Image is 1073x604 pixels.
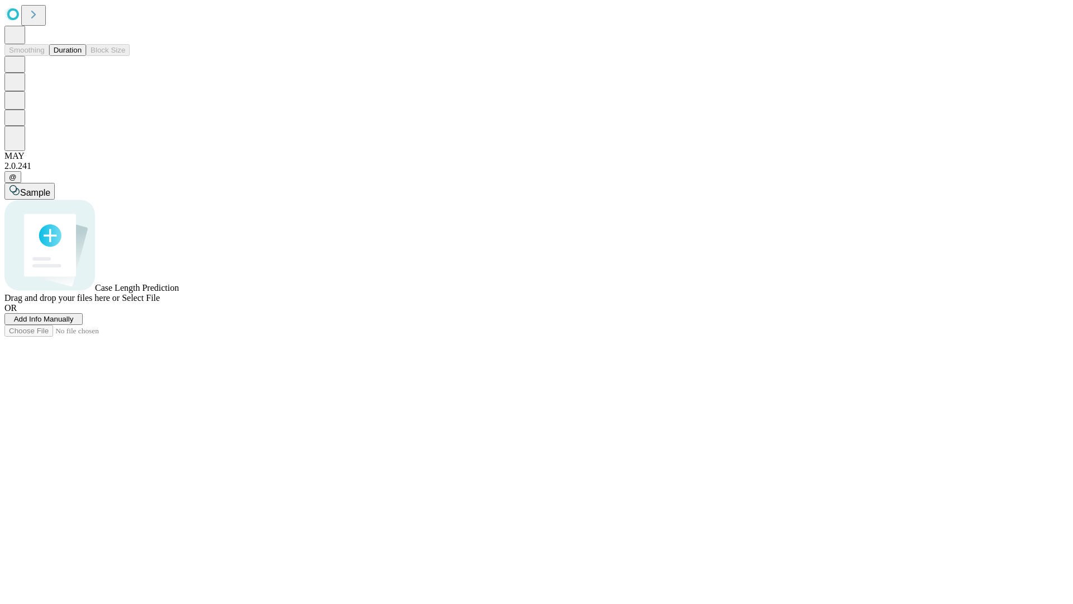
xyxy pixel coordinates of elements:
[122,293,160,303] span: Select File
[95,283,179,292] span: Case Length Prediction
[4,161,1069,171] div: 2.0.241
[20,188,50,197] span: Sample
[4,44,49,56] button: Smoothing
[9,173,17,181] span: @
[14,315,74,323] span: Add Info Manually
[86,44,130,56] button: Block Size
[4,171,21,183] button: @
[4,313,83,325] button: Add Info Manually
[4,183,55,200] button: Sample
[4,303,17,313] span: OR
[4,151,1069,161] div: MAY
[4,293,120,303] span: Drag and drop your files here or
[49,44,86,56] button: Duration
